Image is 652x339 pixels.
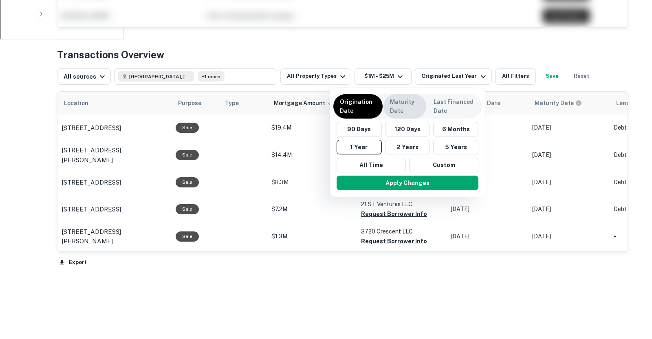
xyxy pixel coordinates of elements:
[390,97,420,115] p: Maturity Date
[337,140,382,154] button: 1 Year
[385,140,430,154] button: 2 Years
[433,140,478,154] button: 5 Years
[409,158,478,172] button: Custom
[340,97,376,115] p: Origination Date
[337,176,478,190] button: Apply Changes
[433,122,478,136] button: 6 Months
[434,97,475,115] p: Last Financed Date
[611,274,652,313] iframe: Chat Widget
[385,122,430,136] button: 120 Days
[337,158,406,172] button: All Time
[337,122,382,136] button: 90 Days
